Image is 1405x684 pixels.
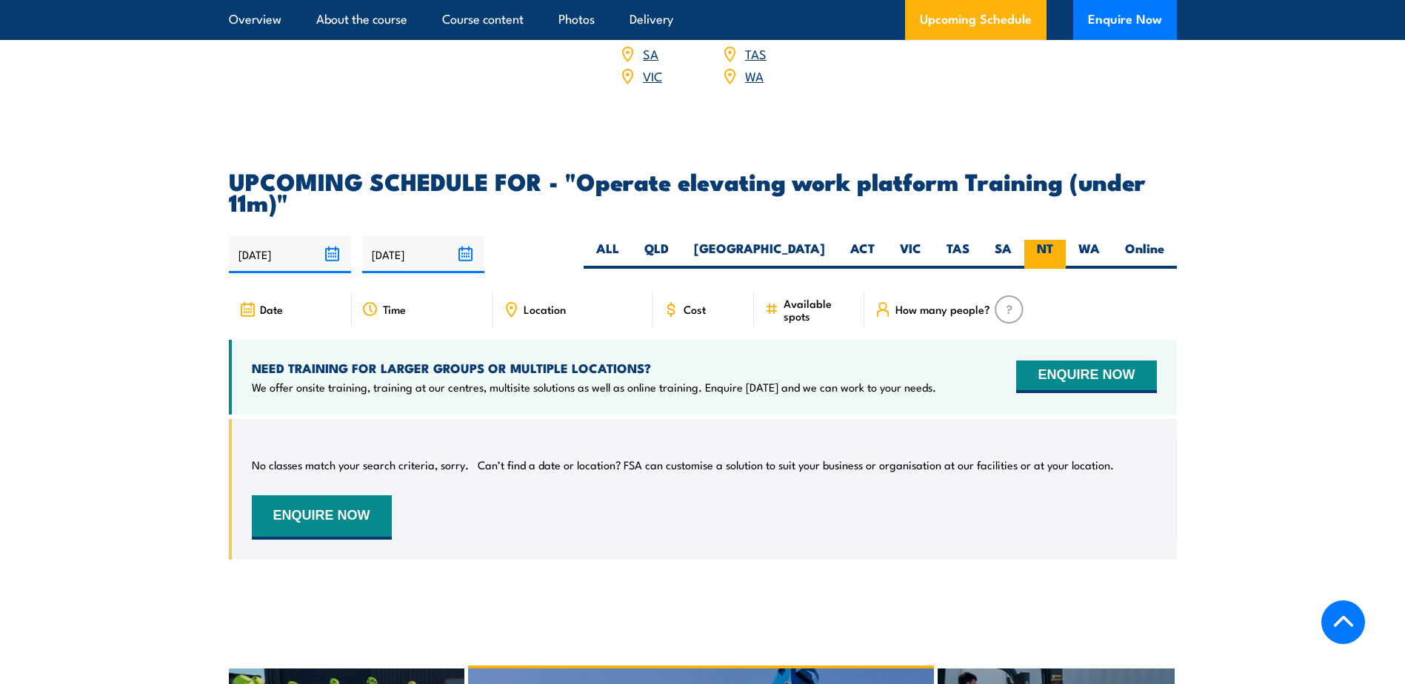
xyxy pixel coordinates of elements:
span: Location [524,303,566,315]
button: ENQUIRE NOW [252,495,392,540]
p: We offer onsite training, training at our centres, multisite solutions as well as online training... [252,380,936,395]
label: QLD [632,240,681,269]
input: From date [229,235,351,273]
label: ALL [584,240,632,269]
a: VIC [643,67,662,84]
span: Time [383,303,406,315]
span: How many people? [895,303,990,315]
h2: UPCOMING SCHEDULE FOR - "Operate elevating work platform Training (under 11m)" [229,170,1177,212]
a: SA [643,44,658,62]
label: [GEOGRAPHIC_DATA] [681,240,838,269]
h4: NEED TRAINING FOR LARGER GROUPS OR MULTIPLE LOCATIONS? [252,360,936,376]
span: Date [260,303,283,315]
p: Can’t find a date or location? FSA can customise a solution to suit your business or organisation... [478,457,1114,472]
label: ACT [838,240,887,269]
label: NT [1024,240,1066,269]
span: Available spots [784,297,854,322]
label: Online [1112,240,1177,269]
input: To date [362,235,484,273]
label: TAS [934,240,982,269]
a: WA [745,67,764,84]
p: No classes match your search criteria, sorry. [252,457,469,472]
label: SA [982,240,1024,269]
label: VIC [887,240,934,269]
button: ENQUIRE NOW [1016,361,1156,393]
span: Cost [684,303,706,315]
label: WA [1066,240,1112,269]
a: TAS [745,44,767,62]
